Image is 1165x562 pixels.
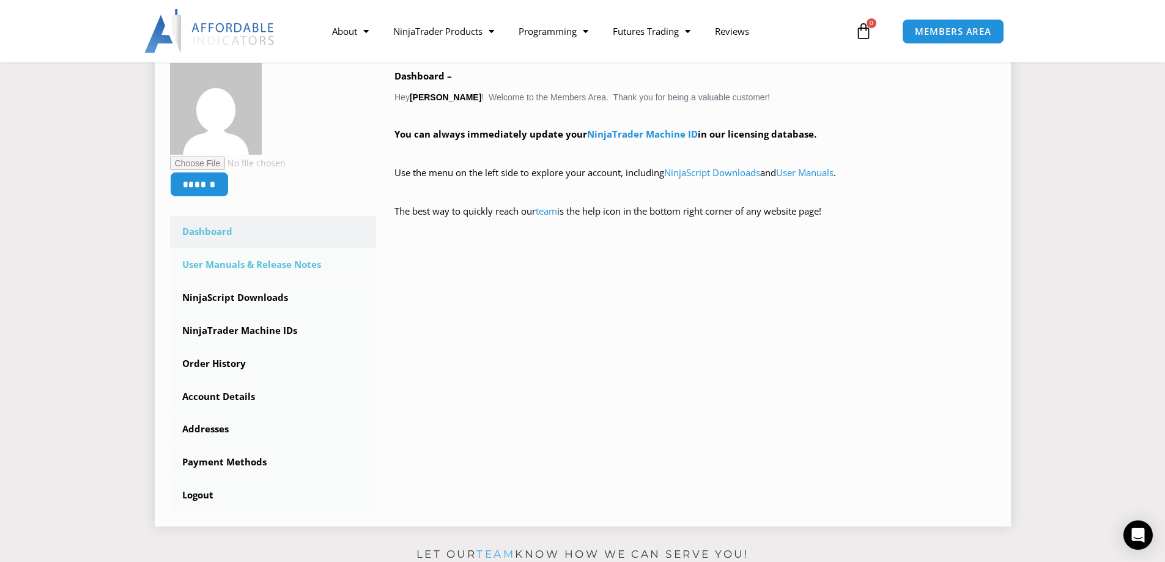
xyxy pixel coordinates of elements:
[915,27,991,36] span: MEMBERS AREA
[1123,520,1153,550] div: Open Intercom Messenger
[394,165,996,199] p: Use the menu on the left side to explore your account, including and .
[664,166,760,179] a: NinjaScript Downloads
[320,17,852,45] nav: Menu
[703,17,761,45] a: Reviews
[587,128,698,140] a: NinjaTrader Machine ID
[776,166,834,179] a: User Manuals
[170,216,377,248] a: Dashboard
[170,282,377,314] a: NinjaScript Downloads
[170,63,262,155] img: bddc036d8a594b73211226d7f1b62c6b42c13e7d395964bc5dc11361869ae2d4
[867,18,876,28] span: 0
[601,17,703,45] a: Futures Trading
[320,17,381,45] a: About
[170,348,377,380] a: Order History
[837,13,890,49] a: 0
[902,19,1004,44] a: MEMBERS AREA
[506,17,601,45] a: Programming
[170,479,377,511] a: Logout
[381,17,506,45] a: NinjaTrader Products
[170,249,377,281] a: User Manuals & Release Notes
[394,128,816,140] strong: You can always immediately update your in our licensing database.
[170,446,377,478] a: Payment Methods
[536,205,557,217] a: team
[476,548,515,560] a: team
[394,203,996,237] p: The best way to quickly reach our is the help icon in the bottom right corner of any website page!
[170,381,377,413] a: Account Details
[170,413,377,445] a: Addresses
[410,92,481,102] strong: [PERSON_NAME]
[170,315,377,347] a: NinjaTrader Machine IDs
[144,9,276,53] img: LogoAI | Affordable Indicators – NinjaTrader
[170,216,377,511] nav: Account pages
[394,70,452,82] b: Dashboard –
[394,68,996,237] div: Hey ! Welcome to the Members Area. Thank you for being a valuable customer!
